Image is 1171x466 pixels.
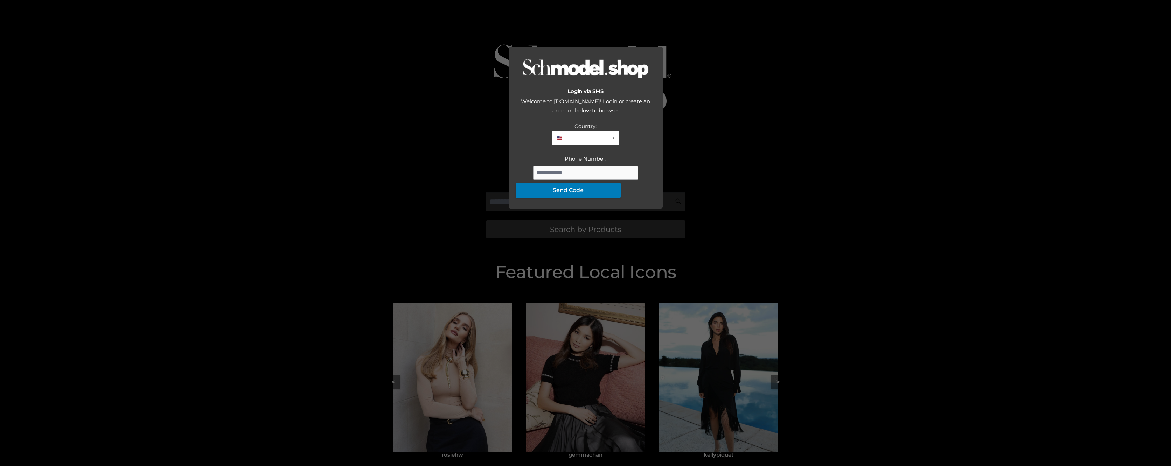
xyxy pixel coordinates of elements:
[516,97,656,122] div: Welcome to [DOMAIN_NAME]! Login or create an account below to browse.
[516,88,656,94] h2: Login via SMS
[516,183,621,198] button: Send Code
[523,59,649,79] img: Logo
[565,155,606,162] label: Phone Number:
[557,135,562,140] img: 🇺🇸
[556,134,609,143] span: United States (+1)
[574,123,597,129] label: Country:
